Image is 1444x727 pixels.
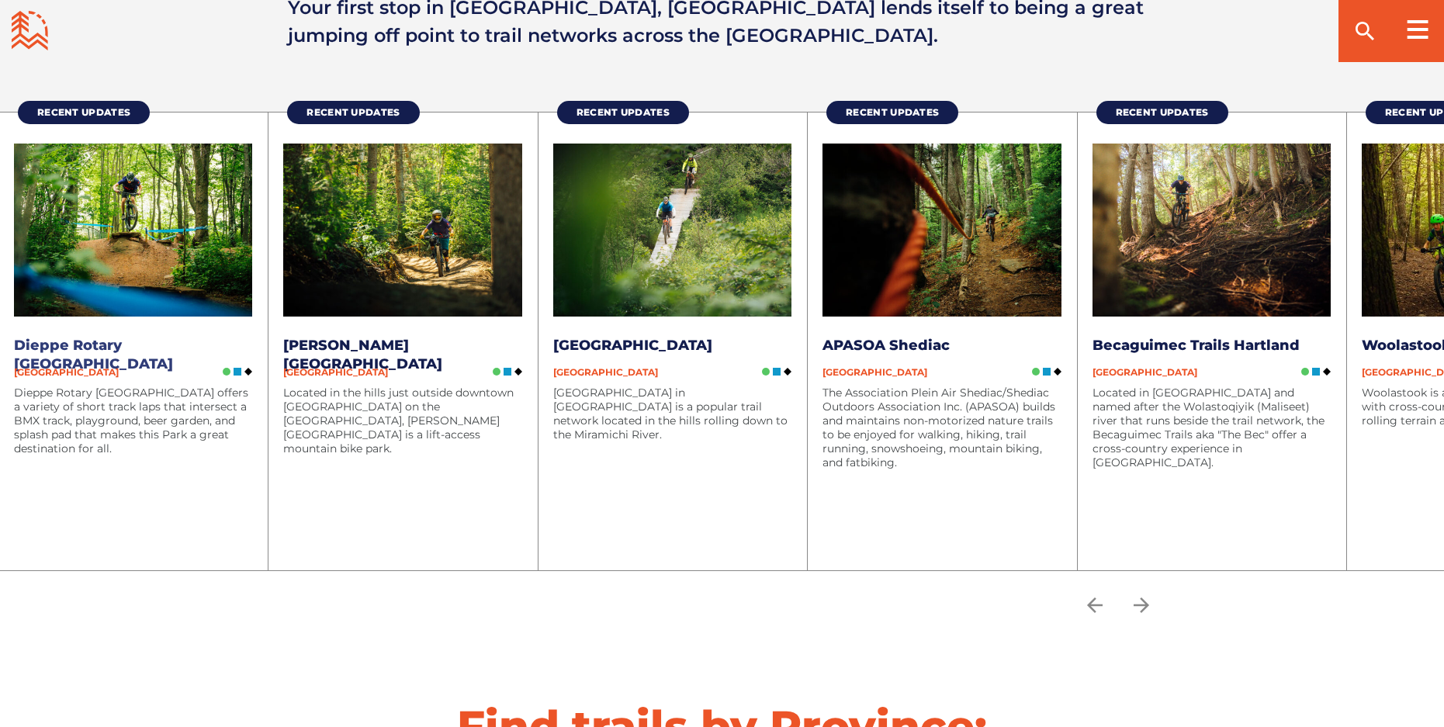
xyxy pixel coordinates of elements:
[822,337,950,354] a: APASOA Shediac
[822,386,1061,469] p: The Association Plein Air Shediac/Shediac Outdoors Association Inc. (APASOA) builds and maintains...
[846,106,939,118] span: Recent Updates
[14,386,252,455] p: Dieppe Rotary [GEOGRAPHIC_DATA] offers a variety of short track laps that intersect a BMX track, ...
[553,337,712,354] a: [GEOGRAPHIC_DATA]
[504,368,511,376] img: Blue Square
[577,106,670,118] span: Recent Updates
[1093,337,1300,354] a: Becaguimec Trails Hartland
[773,368,781,376] img: Blue Square
[1032,368,1040,376] img: Green Circle
[1043,368,1051,376] img: Blue Square
[244,368,252,376] img: Black Diamond
[514,368,522,376] img: Black Diamond
[18,101,150,124] a: Recent Updates
[1323,368,1331,376] img: Black Diamond
[553,366,658,378] span: [GEOGRAPHIC_DATA]
[1093,366,1197,378] span: [GEOGRAPHIC_DATA]
[822,144,1061,317] img: MTB Atlantic APASOA Shediac Trail Network
[1312,368,1320,376] img: Blue Square
[1116,106,1209,118] span: Recent Updates
[1083,594,1106,617] ion-icon: arrow back
[283,337,442,372] a: [PERSON_NAME] [GEOGRAPHIC_DATA]
[14,337,173,372] a: Dieppe Rotary [GEOGRAPHIC_DATA]
[283,144,521,317] img: MTB Atlantic Poley Mountain Mountain Biking Trails
[553,144,791,317] img: MTB Atlantic French Fort Cove Miramichi Mountain Biking Trails
[1096,101,1228,124] a: Recent Updates
[1352,19,1377,43] ion-icon: search
[1054,368,1061,376] img: Black Diamond
[762,368,770,376] img: Green Circle
[1093,144,1331,317] img: MTB Atlantic Becaguimec Hartland Mountain Biking Trails
[826,101,958,124] a: Recent Updates
[287,101,419,124] a: Recent Updates
[1301,368,1309,376] img: Green Circle
[283,386,521,455] p: Located in the hills just outside downtown [GEOGRAPHIC_DATA] on the [GEOGRAPHIC_DATA], [PERSON_NA...
[1093,386,1331,469] p: Located in [GEOGRAPHIC_DATA] and named after the Wolastoqiyik (Maliseet) river that runs beside t...
[37,106,130,118] span: Recent Updates
[557,101,689,124] a: Recent Updates
[784,368,791,376] img: Black Diamond
[553,386,791,441] p: [GEOGRAPHIC_DATA] in [GEOGRAPHIC_DATA] is a popular trail network located in the hills rolling do...
[493,368,500,376] img: Green Circle
[283,366,388,378] span: [GEOGRAPHIC_DATA]
[306,106,400,118] span: Recent Updates
[223,368,230,376] img: Green Circle
[1130,594,1153,617] ion-icon: arrow forward
[822,366,927,378] span: [GEOGRAPHIC_DATA]
[14,366,119,378] span: [GEOGRAPHIC_DATA]
[234,368,241,376] img: Blue Square
[14,144,252,317] img: MTB Atlantic Dieppe Rotary Park Mountain Biking Trails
